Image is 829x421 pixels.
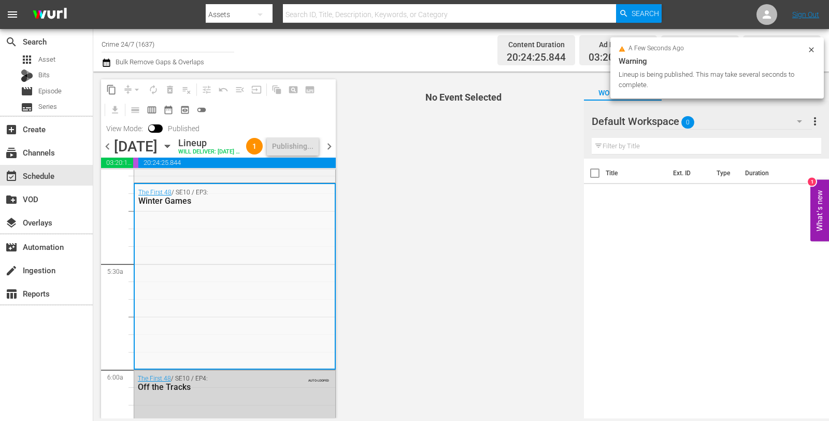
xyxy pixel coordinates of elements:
span: toggle_off [196,105,207,115]
span: Bulk Remove Gaps & Overlaps [114,58,204,66]
span: Episode [21,85,33,97]
span: Loop Content [145,81,162,98]
span: Asset [21,53,33,66]
a: The First 48 [138,189,171,196]
span: Revert to Primary Episode [215,81,232,98]
span: 03:20:12.000 [101,158,133,168]
span: Overlays [5,217,18,229]
span: Search [632,4,659,23]
span: Bits [38,70,50,80]
span: View Mode: [101,124,148,133]
span: Clear Lineup [178,81,195,98]
button: Search [616,4,662,23]
span: Episode [38,86,62,96]
div: Publishing... [272,137,313,156]
span: Series [21,101,33,114]
span: AUTO-LOOPED [308,374,329,382]
span: 0 [681,111,694,133]
span: Customize Events [195,79,215,100]
div: WILL DELIVER: [DATE] 4a (local) [178,149,242,156]
span: Select an event to delete [162,81,178,98]
button: Open Feedback Widget [810,180,829,242]
div: Off the Tracks [138,382,283,392]
button: Publishing... [267,137,319,156]
th: Type [710,159,739,188]
span: Schedule [5,170,18,183]
div: Default Workspace [592,107,812,136]
a: Sign Out [792,10,819,19]
span: Search [5,36,18,48]
span: Create [5,123,18,136]
span: Channels [5,147,18,159]
span: chevron_right [323,140,336,153]
img: ans4CAIJ8jUAAAAAAAAAAAAAAAAAAAAAAAAgQb4GAAAAAAAAAAAAAAAAAAAAAAAAJMjXAAAAAAAAAAAAAAAAAAAAAAAAgAT5G... [25,3,75,27]
div: 1 [808,178,816,186]
span: Day Calendar View [123,100,144,120]
span: menu [6,8,19,21]
span: Month Calendar View [160,102,177,118]
span: Reports [5,288,18,300]
span: 1 [246,142,263,150]
th: Title [606,159,667,188]
span: Remove Gaps & Overlaps [120,81,145,98]
span: View Backup [177,102,193,118]
div: Lineup is being published. This may take several seconds to complete. [619,69,805,90]
div: / SE10 / EP4: [138,375,283,392]
div: Ad Duration [589,37,648,52]
span: 20:24:25.844 [507,52,566,64]
a: The First 48 [138,375,171,382]
div: Content Duration [507,37,566,52]
span: 03:20:12.000 [589,52,648,64]
span: Published [163,124,205,133]
span: preview_outlined [180,105,190,115]
div: [DATE] [114,138,158,155]
span: 20:24:25.844 [138,158,336,168]
span: Automation [5,241,18,254]
span: Ingestion [5,264,18,277]
span: date_range_outlined [163,105,174,115]
span: chevron_left [101,140,114,153]
button: more_vert [809,109,821,134]
h4: No Event Selected [354,92,573,103]
span: a few seconds ago [628,45,684,53]
div: Bits [21,69,33,82]
span: Series [38,102,57,112]
th: Ext. ID [667,159,710,188]
span: Asset [38,54,55,65]
div: / SE10 / EP3: [138,189,283,206]
span: Workspaces [584,87,662,100]
span: calendar_view_week_outlined [147,105,157,115]
span: Week Calendar View [144,102,160,118]
div: Lineup [178,137,242,149]
span: VOD [5,193,18,206]
span: Toggle to switch from Published to Draft view. [148,124,155,132]
span: content_copy [106,85,117,95]
span: Download as CSV [103,100,123,120]
div: Winter Games [138,196,283,206]
span: 00:15:25.448 [133,158,138,168]
span: Copy Lineup [103,81,120,98]
span: more_vert [809,115,821,128]
th: Duration [739,159,801,188]
div: Warning [619,55,816,67]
